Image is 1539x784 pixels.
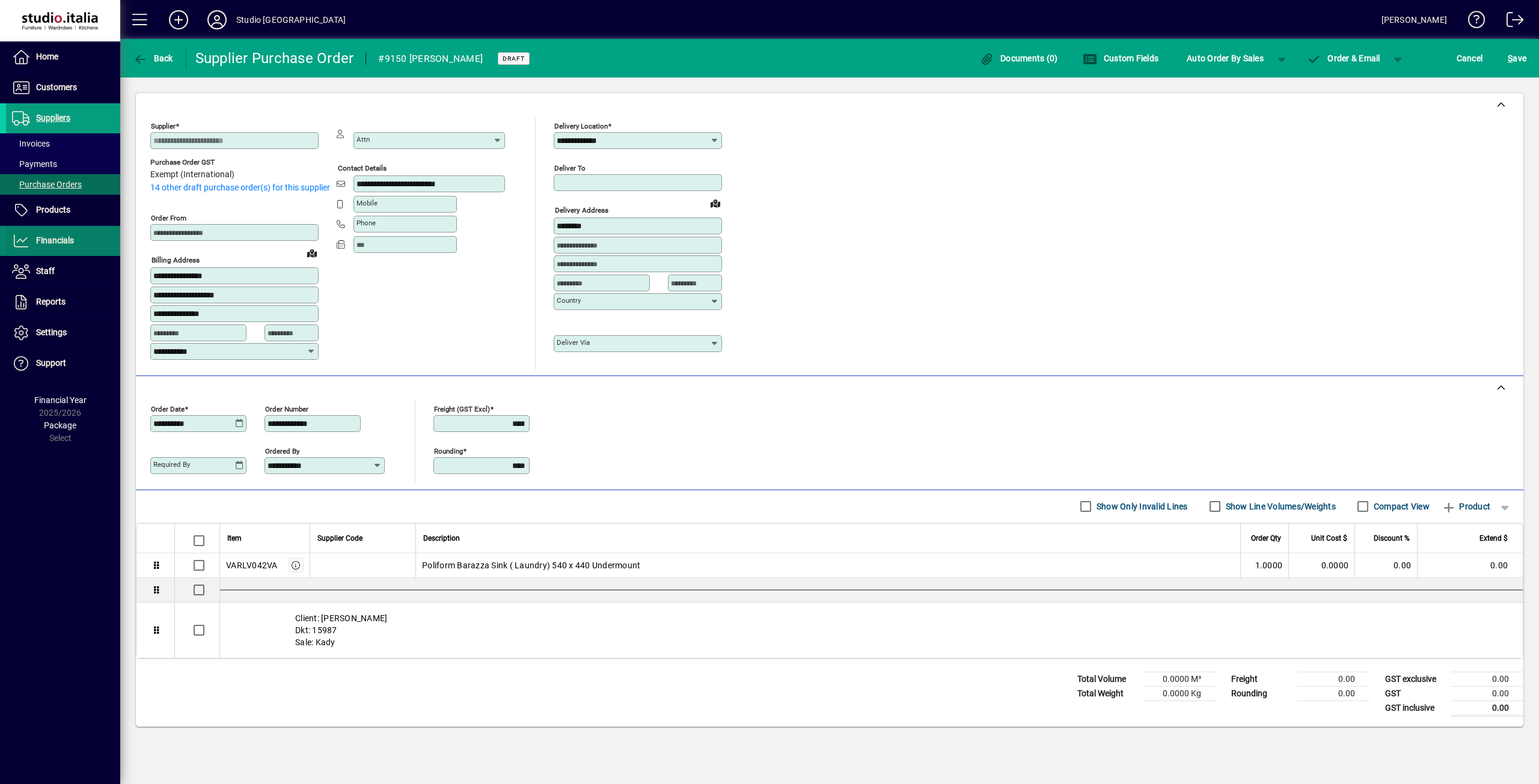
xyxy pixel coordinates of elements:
[1451,672,1523,686] td: 0.00
[236,10,346,29] div: Studio [GEOGRAPHIC_DATA]
[153,460,190,469] mat-label: Required by
[220,603,1523,658] div: Client: [PERSON_NAME] Dkt: 15987 Sale: Kady
[36,327,67,337] span: Settings
[6,348,120,378] a: Support
[557,296,581,305] mat-label: Country
[1451,686,1523,700] td: 0.00
[1225,672,1297,686] td: Freight
[6,42,120,72] a: Home
[980,53,1058,63] span: Documents (0)
[423,532,460,545] span: Description
[6,287,120,317] a: Reports
[36,52,58,61] span: Home
[1143,672,1216,686] td: 0.0000 M³
[198,9,236,31] button: Profile
[195,49,354,68] div: Supplier Purchase Order
[1094,500,1188,512] label: Show Only Invalid Lines
[6,133,120,154] a: Invoices
[226,559,278,571] div: VARLV042VA
[434,404,490,413] mat-label: Freight (GST excl)
[151,122,176,130] mat-label: Supplier
[1459,2,1485,41] a: Knowledge Base
[503,55,525,62] span: Draft
[302,243,322,263] a: View on map
[1371,500,1430,512] label: Compact View
[151,404,185,413] mat-label: Order date
[356,199,378,207] mat-label: Mobile
[1442,497,1490,516] span: Product
[1225,686,1297,700] td: Rounding
[1288,553,1354,578] td: 0.0000
[1223,500,1336,512] label: Show Line Volumes/Weights
[1374,532,1410,545] span: Discount %
[36,297,66,306] span: Reports
[1381,10,1447,29] div: [PERSON_NAME]
[1454,47,1486,69] button: Cancel
[1508,49,1526,68] span: ave
[6,174,120,195] a: Purchase Orders
[265,404,308,413] mat-label: Order number
[1479,532,1508,545] span: Extend $
[120,47,186,69] app-page-header-button: Back
[977,47,1061,69] button: Documents (0)
[1181,47,1270,69] button: Auto Order By Sales
[1505,47,1529,69] button: Save
[378,49,483,68] div: #9150 [PERSON_NAME]
[557,338,590,347] mat-label: Deliver via
[1071,686,1143,700] td: Total Weight
[1187,49,1264,68] span: Auto Order By Sales
[265,446,299,455] mat-label: Ordered by
[554,122,608,130] mat-label: Delivery Location
[6,226,120,256] a: Financials
[706,193,725,213] a: View on map
[1240,553,1288,578] td: 1.0000
[44,421,76,430] span: Package
[150,181,337,194] div: 14 other draft purchase order(s) for this supplier
[36,266,55,276] span: Staff
[1297,672,1369,686] td: 0.00
[227,532,242,545] span: Item
[130,47,176,69] button: Back
[12,180,82,189] span: Purchase Orders
[1083,53,1158,63] span: Custom Fields
[1436,496,1496,517] button: Product
[1379,672,1451,686] td: GST exclusive
[133,53,173,63] span: Back
[1379,686,1451,700] td: GST
[1301,47,1386,69] button: Order & Email
[36,358,66,368] span: Support
[1354,553,1417,578] td: 0.00
[1508,53,1513,63] span: S
[1498,2,1524,41] a: Logout
[1143,686,1216,700] td: 0.0000 Kg
[1379,700,1451,716] td: GST inclusive
[1251,532,1281,545] span: Order Qty
[34,395,87,405] span: Financial Year
[434,446,463,455] mat-label: Rounding
[1080,47,1161,69] button: Custom Fields
[1297,686,1369,700] td: 0.00
[12,139,50,148] span: Invoices
[1071,672,1143,686] td: Total Volume
[554,164,586,172] mat-label: Deliver To
[356,135,370,144] mat-label: Attn
[36,205,70,214] span: Products
[6,195,120,225] a: Products
[1307,53,1380,63] span: Order & Email
[1311,532,1347,545] span: Unit Cost $
[1457,49,1483,68] span: Cancel
[1417,553,1523,578] td: 0.00
[6,257,120,287] a: Staff
[151,214,186,222] mat-label: Order from
[356,219,376,227] mat-label: Phone
[150,170,234,180] span: Exempt (International)
[36,82,77,92] span: Customers
[150,159,234,166] span: Purchase Order GST
[1451,700,1523,716] td: 0.00
[6,73,120,103] a: Customers
[12,159,57,169] span: Payments
[36,113,70,123] span: Suppliers
[6,154,120,174] a: Payments
[317,532,363,545] span: Supplier Code
[159,9,198,31] button: Add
